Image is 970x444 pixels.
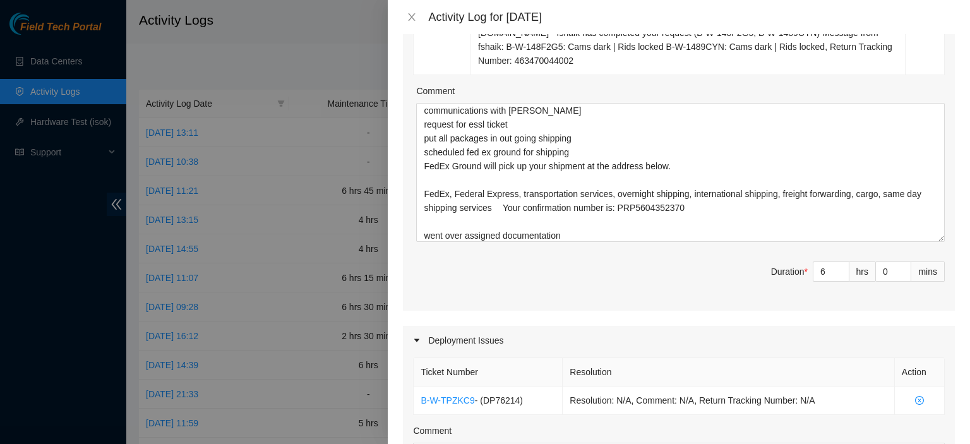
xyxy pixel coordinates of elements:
th: Action [895,358,945,387]
label: Comment [416,84,455,98]
th: Ticket Number [414,358,563,387]
button: Close [403,11,421,23]
td: Resolution: N/A, Comment: N/A, Return Tracking Number: N/A [563,387,895,415]
label: Comment [413,424,452,438]
textarea: Comment [416,103,945,242]
span: close [407,12,417,22]
div: hrs [849,261,876,282]
a: B-W-TPZKC9 [421,395,474,405]
span: close-circle [902,396,937,405]
div: Deployment Issues [403,326,955,355]
div: mins [911,261,945,282]
div: Activity Log for [DATE] [428,10,955,24]
div: Duration [771,265,808,279]
span: - ( DP76214 ) [475,395,523,405]
span: caret-right [413,337,421,344]
th: Resolution [563,358,895,387]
